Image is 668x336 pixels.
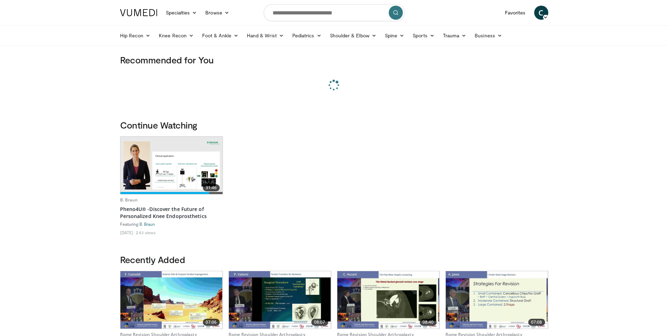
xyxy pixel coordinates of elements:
a: Knee Recon [155,29,198,43]
a: Pheno4U® -Discover the Future of Personalized Knee Endoprosthetics [120,206,223,220]
a: Sports [408,29,439,43]
a: Foot & Ankle [198,29,243,43]
a: Specialties [162,6,201,20]
a: Favorites [501,6,530,20]
a: B. Braun [139,222,155,226]
div: Featuring: [120,221,223,227]
a: 08:07 [229,271,331,329]
a: Shoulder & Elbow [326,29,381,43]
a: C [534,6,548,20]
img: b9682281-d191-4971-8e2c-52cd21f8feaa.620x360_q85_upscale.jpg [337,271,439,329]
a: 07:08 [446,271,548,329]
h3: Recently Added [120,254,548,265]
img: a3fe917b-418f-4b37-ad2e-b0d12482d850.620x360_q85_upscale.jpg [446,271,548,329]
img: VuMedi Logo [120,9,157,16]
a: 07:06 [120,271,223,329]
a: Business [470,29,506,43]
a: Pediatrics [288,29,326,43]
span: 08:40 [420,319,437,326]
h3: Recommended for You [120,54,548,66]
li: [DATE] [120,230,135,235]
a: Spine [381,29,408,43]
span: 08:07 [311,319,328,326]
h3: Continue Watching [120,119,548,131]
a: 08:40 [337,271,439,329]
a: Hand & Wrist [243,29,288,43]
img: 8037028b-5014-4d38-9a8c-71d966c81743.620x360_q85_upscale.jpg [120,271,223,329]
img: f121adf3-8f2a-432a-ab04-b981073a2ae5.620x360_q85_upscale.jpg [229,271,331,329]
span: 07:06 [203,319,220,326]
img: 2c749dd2-eaed-4ec0-9464-a41d4cc96b76.620x360_q85_upscale.jpg [120,137,223,194]
a: 31:46 [120,137,223,194]
a: B. Braun [120,197,138,203]
a: Hip Recon [116,29,155,43]
input: Search topics, interventions [264,4,405,21]
span: 31:46 [203,184,220,191]
a: Trauma [439,29,471,43]
span: 07:08 [528,319,545,326]
a: Browse [201,6,233,20]
li: 243 views [136,230,156,235]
